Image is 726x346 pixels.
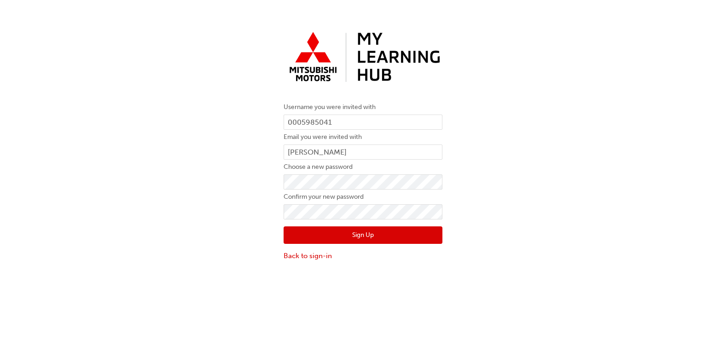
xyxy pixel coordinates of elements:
[284,28,442,88] img: mmal
[284,102,442,113] label: Username you were invited with
[284,132,442,143] label: Email you were invited with
[284,226,442,244] button: Sign Up
[284,191,442,202] label: Confirm your new password
[284,251,442,261] a: Back to sign-in
[284,115,442,130] input: Username
[284,161,442,173] label: Choose a new password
